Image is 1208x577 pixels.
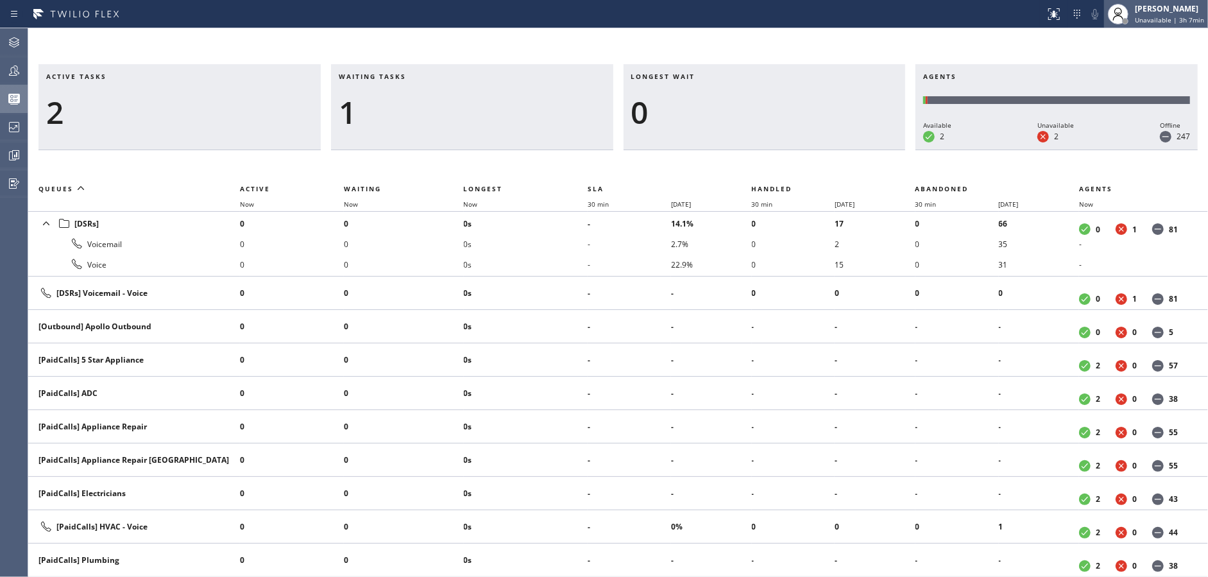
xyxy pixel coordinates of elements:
[915,184,969,193] span: Abandoned
[752,213,835,234] li: 0
[588,200,609,209] span: 30 min
[671,450,751,470] li: -
[588,517,671,537] li: -
[1079,360,1091,372] dt: Available
[915,383,999,404] li: -
[671,213,751,234] li: 14.1%
[240,517,344,537] li: 0
[1132,293,1137,304] dd: 1
[1096,327,1100,338] dd: 0
[999,316,1079,337] li: -
[240,450,344,470] li: 0
[1132,427,1137,438] dd: 0
[752,316,835,337] li: -
[1169,293,1178,304] dd: 81
[915,316,999,337] li: -
[464,517,588,537] li: 0s
[464,200,478,209] span: Now
[588,550,671,571] li: -
[464,450,588,470] li: 0s
[588,213,671,234] li: -
[588,234,671,254] li: -
[999,254,1079,275] li: 31
[1079,527,1091,538] dt: Available
[999,213,1079,234] li: 66
[344,383,464,404] li: 0
[999,350,1079,370] li: -
[915,234,999,254] li: 0
[1169,427,1178,438] dd: 55
[752,550,835,571] li: -
[1037,131,1049,142] dt: Unavailable
[1079,460,1091,472] dt: Available
[1152,494,1164,505] dt: Offline
[1160,119,1190,131] div: Offline
[671,417,751,437] li: -
[752,417,835,437] li: -
[38,421,230,432] div: [PaidCalls] Appliance Repair
[752,350,835,370] li: -
[46,72,106,81] span: Active tasks
[752,283,835,304] li: 0
[1160,131,1171,142] dt: Offline
[1169,327,1173,338] dd: 5
[1132,460,1137,471] dd: 0
[464,483,588,504] li: 0s
[671,254,751,275] li: 22.9%
[1116,393,1127,405] dt: Unavailable
[240,417,344,437] li: 0
[38,286,230,301] div: [DSRs] Voicemail - Voice
[588,417,671,437] li: -
[923,96,925,104] div: Available: 2
[344,283,464,304] li: 0
[1079,494,1091,505] dt: Available
[588,184,604,193] span: SLA
[752,517,835,537] li: 0
[999,417,1079,437] li: -
[344,417,464,437] li: 0
[38,236,230,252] div: Voicemail
[1116,223,1127,235] dt: Unavailable
[1079,293,1091,305] dt: Available
[1096,494,1100,504] dd: 2
[1096,460,1100,471] dd: 2
[671,316,751,337] li: -
[1169,527,1178,538] dd: 44
[835,517,915,537] li: 0
[1152,460,1164,472] dt: Offline
[671,483,751,504] li: -
[1169,560,1178,571] dd: 38
[1116,360,1127,372] dt: Unavailable
[752,254,835,275] li: 0
[915,417,999,437] li: -
[835,283,915,304] li: 0
[464,254,588,275] li: 0s
[915,283,999,304] li: 0
[671,550,751,571] li: -
[1152,560,1164,572] dt: Offline
[38,555,230,565] div: [PaidCalls] Plumbing
[464,417,588,437] li: 0s
[240,483,344,504] li: 0
[1096,527,1100,538] dd: 2
[1169,494,1178,504] dd: 43
[344,316,464,337] li: 0
[339,72,406,81] span: Waiting tasks
[671,517,751,537] li: 0%
[915,517,999,537] li: 0
[46,94,313,131] div: 2
[1132,560,1137,571] dd: 0
[344,450,464,470] li: 0
[999,483,1079,504] li: -
[1116,427,1127,438] dt: Unavailable
[1152,327,1164,338] dt: Offline
[1116,560,1127,572] dt: Unavailable
[464,316,588,337] li: 0s
[1169,224,1178,235] dd: 81
[1079,200,1093,209] span: Now
[835,383,915,404] li: -
[1177,131,1190,142] dd: 247
[835,200,855,209] span: [DATE]
[588,450,671,470] li: -
[464,550,588,571] li: 0s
